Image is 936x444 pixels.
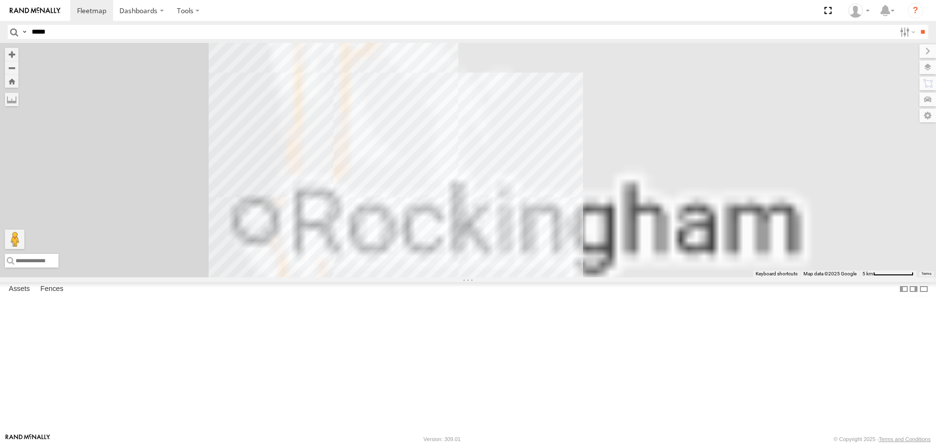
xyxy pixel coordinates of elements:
span: Map data ©2025 Google [803,271,857,276]
div: Luke Walker [845,3,873,18]
img: rand-logo.svg [10,7,60,14]
label: Hide Summary Table [919,282,929,296]
label: Search Filter Options [896,25,917,39]
label: Assets [4,283,35,296]
label: Search Query [20,25,28,39]
a: Terms (opens in new tab) [921,271,932,275]
button: Zoom in [5,48,19,61]
button: Zoom out [5,61,19,75]
a: Visit our Website [5,434,50,444]
label: Map Settings [919,109,936,122]
button: Keyboard shortcuts [756,270,798,277]
i: ? [908,3,923,19]
span: 5 km [862,271,873,276]
div: Version: 309.01 [424,436,461,442]
label: Measure [5,93,19,106]
label: Dock Summary Table to the Right [909,282,918,296]
button: Drag Pegman onto the map to open Street View [5,230,24,249]
a: Terms and Conditions [879,436,931,442]
label: Dock Summary Table to the Left [899,282,909,296]
label: Fences [36,283,68,296]
div: © Copyright 2025 - [834,436,931,442]
button: Map scale: 5 km per 79 pixels [859,270,916,277]
button: Zoom Home [5,75,19,88]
